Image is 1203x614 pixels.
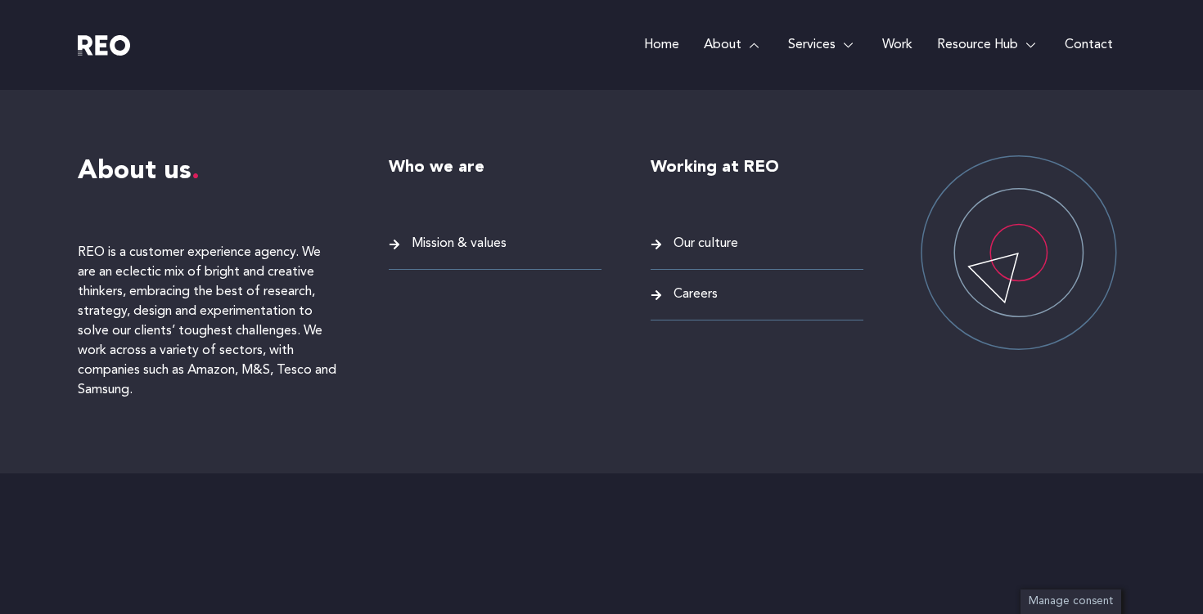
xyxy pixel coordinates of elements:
[651,284,863,306] a: Careers
[651,233,863,255] a: Our culture
[651,155,863,180] h6: Working at REO
[669,233,738,255] span: Our culture
[78,159,200,185] span: About us
[78,243,340,400] p: REO is a customer experience agency. We are an eclectic mix of bright and creative thinkers, embr...
[669,284,718,306] span: Careers
[389,233,601,255] a: Mission & values
[1029,596,1113,607] span: Manage consent
[389,155,601,180] h6: Who we are
[408,233,507,255] span: Mission & values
